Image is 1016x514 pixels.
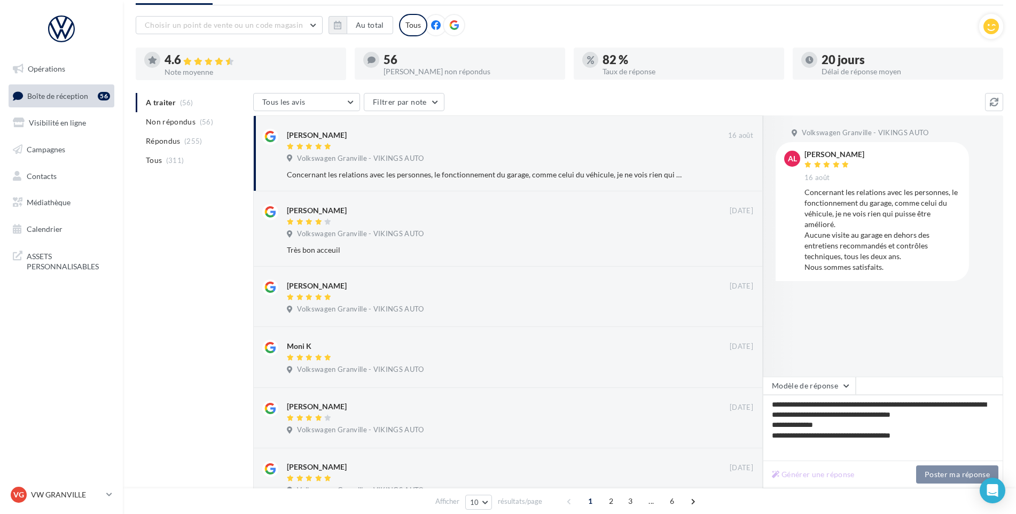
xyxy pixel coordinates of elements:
[287,205,347,216] div: [PERSON_NAME]
[465,495,493,510] button: 10
[287,462,347,472] div: [PERSON_NAME]
[6,245,116,276] a: ASSETS PERSONNALISABLES
[603,54,776,66] div: 82 %
[200,118,213,126] span: (56)
[663,493,681,510] span: 6
[329,16,393,34] button: Au total
[297,365,424,375] span: Volkswagen Granville - VIKINGS AUTO
[730,282,753,291] span: [DATE]
[730,342,753,352] span: [DATE]
[347,16,393,34] button: Au total
[582,493,599,510] span: 1
[384,54,557,66] div: 56
[27,249,110,272] span: ASSETS PERSONNALISABLES
[13,489,24,500] span: VG
[498,496,542,507] span: résultats/page
[6,112,116,134] a: Visibilité en ligne
[165,54,338,66] div: 4.6
[287,245,684,255] div: Très bon acceuil
[27,91,88,100] span: Boîte de réception
[166,156,184,165] span: (311)
[364,93,444,111] button: Filtrer par note
[399,14,427,36] div: Tous
[146,116,196,127] span: Non répondus
[262,97,306,106] span: Tous les avis
[145,20,303,29] span: Choisir un point de vente ou un code magasin
[603,493,620,510] span: 2
[384,68,557,75] div: [PERSON_NAME] non répondus
[730,403,753,412] span: [DATE]
[6,165,116,188] a: Contacts
[31,489,102,500] p: VW GRANVILLE
[763,377,856,395] button: Modèle de réponse
[297,229,424,239] span: Volkswagen Granville - VIKINGS AUTO
[287,130,347,141] div: [PERSON_NAME]
[728,131,753,141] span: 16 août
[6,138,116,161] a: Campagnes
[28,64,65,73] span: Opérations
[435,496,459,507] span: Afficher
[98,92,110,100] div: 56
[287,281,347,291] div: [PERSON_NAME]
[822,68,995,75] div: Délai de réponse moyen
[9,485,114,505] a: VG VW GRANVILLE
[6,218,116,240] a: Calendrier
[804,173,830,183] span: 16 août
[788,153,797,164] span: AL
[470,498,479,507] span: 10
[287,401,347,412] div: [PERSON_NAME]
[136,16,323,34] button: Choisir un point de vente ou un code magasin
[287,341,311,352] div: Moni K
[603,68,776,75] div: Taux de réponse
[6,84,116,107] a: Boîte de réception56
[768,468,859,481] button: Générer une réponse
[146,155,162,166] span: Tous
[297,425,424,435] span: Volkswagen Granville - VIKINGS AUTO
[146,136,181,146] span: Répondus
[804,151,864,158] div: [PERSON_NAME]
[730,463,753,473] span: [DATE]
[6,58,116,80] a: Opérations
[253,93,360,111] button: Tous les avis
[27,145,65,154] span: Campagnes
[622,493,639,510] span: 3
[297,305,424,314] span: Volkswagen Granville - VIKINGS AUTO
[822,54,995,66] div: 20 jours
[643,493,660,510] span: ...
[27,198,71,207] span: Médiathèque
[29,118,86,127] span: Visibilité en ligne
[184,137,202,145] span: (255)
[287,169,684,180] div: Concernant les relations avec les personnes, le fonctionnement du garage, comme celui du véhicule...
[980,478,1005,503] div: Open Intercom Messenger
[916,465,998,484] button: Poster ma réponse
[802,128,928,138] span: Volkswagen Granville - VIKINGS AUTO
[165,68,338,76] div: Note moyenne
[297,154,424,163] span: Volkswagen Granville - VIKINGS AUTO
[297,486,424,495] span: Volkswagen Granville - VIKINGS AUTO
[730,206,753,216] span: [DATE]
[27,224,62,233] span: Calendrier
[6,191,116,214] a: Médiathèque
[804,187,960,272] div: Concernant les relations avec les personnes, le fonctionnement du garage, comme celui du véhicule...
[27,171,57,180] span: Contacts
